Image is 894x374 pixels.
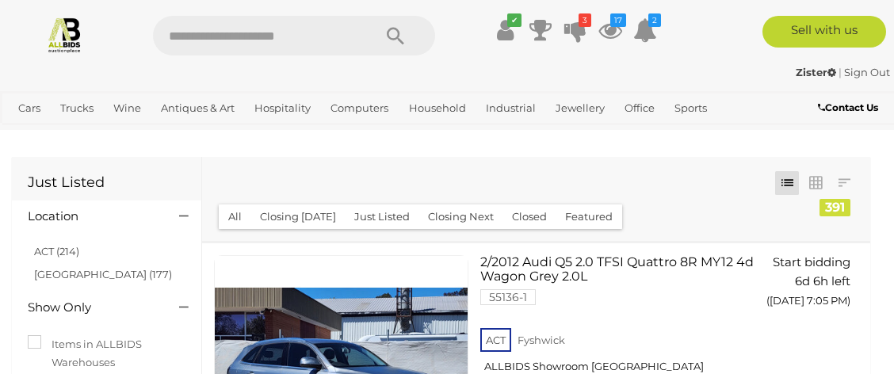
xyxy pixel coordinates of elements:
button: Closing Next [418,204,503,229]
a: Sign Out [844,66,890,78]
a: [GEOGRAPHIC_DATA] (177) [34,268,172,280]
a: Household [403,95,472,121]
a: Trucks [54,95,100,121]
a: ✔ [494,16,518,44]
span: | [839,66,842,78]
a: Jewellery [549,95,611,121]
button: Search [356,16,435,55]
span: Start bidding [773,254,850,269]
a: [GEOGRAPHIC_DATA] [12,121,137,147]
i: 2 [648,13,661,27]
a: Antiques & Art [155,95,241,121]
a: Computers [324,95,395,121]
a: Wine [107,95,147,121]
strong: Zister [796,66,836,78]
h1: Just Listed [28,175,185,199]
button: Featured [556,204,622,229]
i: ✔ [507,13,521,27]
button: Closing [DATE] [250,204,346,229]
button: Closed [502,204,556,229]
a: 3 [564,16,587,44]
a: Hospitality [248,95,317,121]
a: Industrial [479,95,542,121]
a: Contact Us [818,99,882,116]
h4: Show Only [28,301,155,315]
i: 3 [579,13,591,27]
a: 2 [633,16,657,44]
i: 17 [610,13,626,27]
a: Zister [796,66,839,78]
button: All [219,204,251,229]
a: ACT (214) [34,245,79,258]
a: Sports [668,95,713,121]
a: Start bidding 6d 6h left ([DATE] 7:05 PM) [771,255,854,315]
b: Contact Us [818,101,878,113]
a: Sell with us [762,16,886,48]
h4: Location [28,210,155,223]
a: Office [618,95,661,121]
img: Allbids.com.au [46,16,83,53]
div: 391 [819,199,850,216]
button: Just Listed [345,204,419,229]
label: Items in ALLBIDS Warehouses [28,335,185,372]
a: 17 [598,16,622,44]
a: Cars [12,95,47,121]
